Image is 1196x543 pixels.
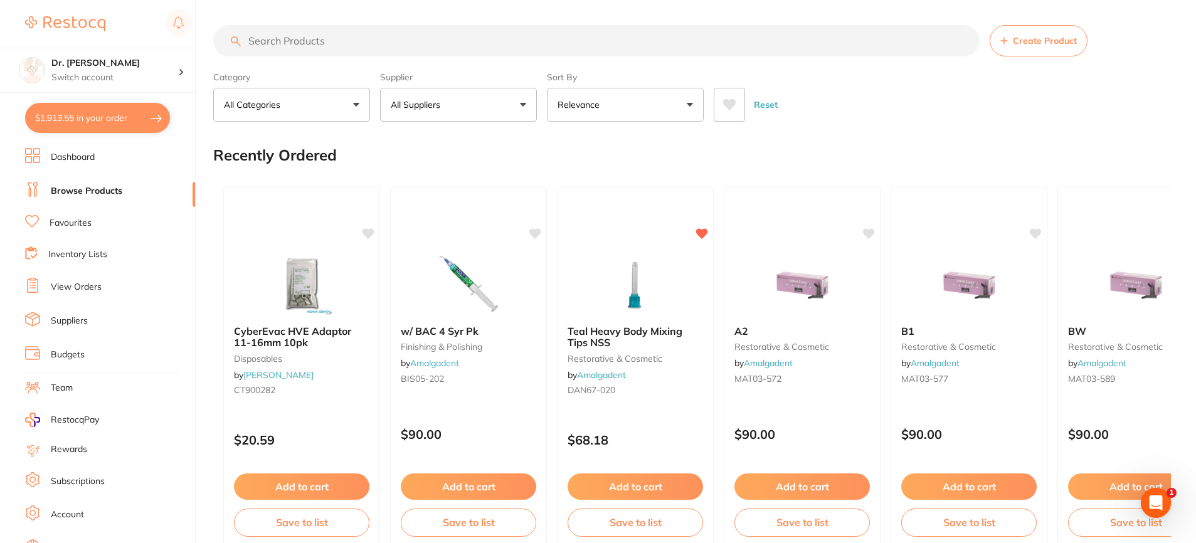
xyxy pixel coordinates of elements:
[734,509,870,536] button: Save to list
[234,354,369,364] small: disposables
[401,509,536,536] button: Save to list
[234,325,369,349] b: CyberEvac HVE Adaptor 11-16mm 10pk
[19,58,45,83] img: Dr. Kim Carr
[1167,488,1177,498] span: 1
[234,433,369,447] p: $20.59
[577,369,626,381] a: Amalgadent
[25,103,170,133] button: $1,913.55 in your order
[547,71,704,83] label: Sort By
[51,509,84,521] a: Account
[1013,36,1077,46] span: Create Product
[558,98,605,111] p: Relevance
[750,88,781,122] button: Reset
[568,509,703,536] button: Save to list
[401,342,536,352] small: finishing & polishing
[734,357,793,369] span: by
[51,151,95,164] a: Dashboard
[51,382,73,394] a: Team
[901,473,1037,500] button: Add to cart
[744,357,793,369] a: Amalgadent
[51,414,99,426] span: RestocqPay
[51,443,87,456] a: Rewards
[25,413,40,427] img: RestocqPay
[234,369,314,381] span: by
[568,473,703,500] button: Add to cart
[51,71,178,84] p: Switch account
[1068,357,1126,369] span: by
[261,253,342,315] img: CyberEvac HVE Adaptor 11-16mm 10pk
[761,253,843,315] img: A2
[51,475,105,488] a: Subscriptions
[234,509,369,536] button: Save to list
[51,315,88,327] a: Suppliers
[51,57,178,70] h4: Dr. Kim Carr
[401,427,536,441] p: $90.00
[901,374,1037,384] small: MAT03-577
[50,217,92,229] a: Favourites
[428,253,509,315] img: w/ BAC 4 Syr Pk
[568,385,703,395] small: DAN67-020
[213,25,980,56] input: Search Products
[901,325,1037,337] b: B1
[734,473,870,500] button: Add to cart
[213,71,370,83] label: Category
[25,413,99,427] a: RestocqPay
[734,325,870,337] b: A2
[1141,488,1171,518] iframe: Intercom live chat
[51,281,102,293] a: View Orders
[410,357,459,369] a: Amalgadent
[928,253,1010,315] img: B1
[901,342,1037,352] small: restorative & cosmetic
[25,16,105,31] img: Restocq Logo
[213,88,370,122] button: All Categories
[51,185,122,198] a: Browse Products
[901,357,960,369] span: by
[401,357,459,369] span: by
[990,25,1088,56] button: Create Product
[48,248,107,261] a: Inventory Lists
[380,71,537,83] label: Supplier
[734,342,870,352] small: restorative & cosmetic
[568,325,703,349] b: Teal Heavy Body Mixing Tips NSS
[1095,253,1177,315] img: BW
[547,88,704,122] button: Relevance
[380,88,537,122] button: All Suppliers
[901,509,1037,536] button: Save to list
[1077,357,1126,369] a: Amalgadent
[234,385,369,395] small: CT900282
[243,369,314,381] a: [PERSON_NAME]
[25,9,105,38] a: Restocq Logo
[911,357,960,369] a: Amalgadent
[51,349,85,361] a: Budgets
[224,98,285,111] p: All Categories
[901,427,1037,441] p: $90.00
[401,473,536,500] button: Add to cart
[401,374,536,384] small: BIS05-202
[595,253,676,315] img: Teal Heavy Body Mixing Tips NSS
[213,147,337,164] h2: Recently Ordered
[734,374,870,384] small: MAT03-572
[734,427,870,441] p: $90.00
[391,98,445,111] p: All Suppliers
[568,433,703,447] p: $68.18
[234,473,369,500] button: Add to cart
[568,369,626,381] span: by
[568,354,703,364] small: restorative & cosmetic
[401,325,536,337] b: w/ BAC 4 Syr Pk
